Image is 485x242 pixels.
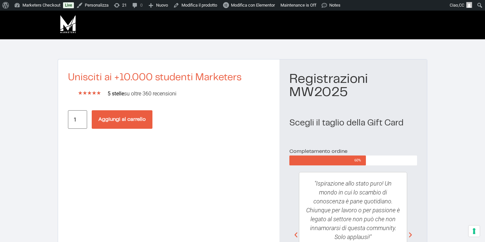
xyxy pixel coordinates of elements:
[82,89,87,97] i: ★
[68,73,270,83] h2: Unisciti ai +10.000 studenti Marketers
[354,156,366,165] span: 60%
[289,119,417,127] h2: Scegli il taglio della Gift Card
[469,225,480,237] button: Le tue preferenze relative al consenso per le tecnologie di tracciamento
[289,149,347,154] span: Completamento ordine
[96,89,101,97] i: ★
[293,232,299,238] div: Previous slide
[87,89,92,97] i: ★
[92,110,152,129] button: Aggiungi al carrello
[78,89,101,97] div: 5/5
[92,89,96,97] i: ★
[306,179,400,241] p: "Ispirazione allo stato puro! Un mondo in cui lo scambio di conoscenza è pane quotidiano. Chiunqu...
[231,3,275,8] span: Modifica con Elementor
[108,91,270,96] h2: su oltre 360 recensioni
[407,232,414,238] div: Next slide
[108,90,124,97] b: 5 stelle
[68,110,87,129] input: Quantità prodotto
[459,3,464,8] span: CC
[63,2,74,8] a: Live
[289,73,417,99] h1: Registrazioni MW2025
[78,89,82,97] i: ★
